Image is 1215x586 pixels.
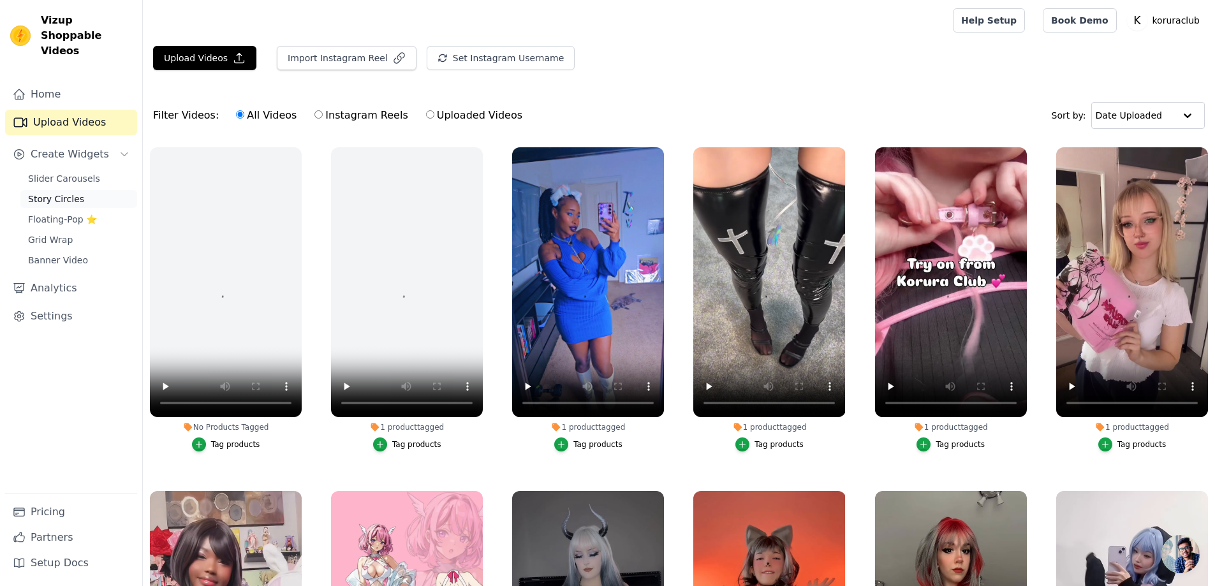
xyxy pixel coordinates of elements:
a: Partners [5,525,137,550]
input: Instagram Reels [314,110,323,119]
div: Tag products [573,439,622,450]
a: Book Demo [1043,8,1116,33]
div: Filter Videos: [153,101,529,130]
span: Grid Wrap [28,233,73,246]
button: K koruraclub [1127,9,1205,32]
a: Banner Video [20,251,137,269]
button: Tag products [735,437,804,451]
div: 1 product tagged [693,422,845,432]
span: Floating-Pop ⭐ [28,213,97,226]
div: Tag products [755,439,804,450]
a: Story Circles [20,190,137,208]
a: Floating-Pop ⭐ [20,210,137,228]
span: Vizup Shoppable Videos [41,13,132,59]
label: Uploaded Videos [425,107,523,124]
input: All Videos [236,110,244,119]
a: Setup Docs [5,550,137,576]
div: 1 product tagged [331,422,483,432]
a: Grid Wrap [20,231,137,249]
a: Home [5,82,137,107]
a: Upload Videos [5,110,137,135]
span: Banner Video [28,254,88,267]
label: Instagram Reels [314,107,408,124]
div: 1 product tagged [875,422,1027,432]
div: 1 product tagged [512,422,664,432]
button: Tag products [373,437,441,451]
button: Tag products [554,437,622,451]
button: Tag products [1098,437,1167,451]
div: Tag products [1117,439,1167,450]
div: 开放式聊天 [1161,535,1200,573]
div: Tag products [936,439,985,450]
div: No Products Tagged [150,422,302,432]
a: Slider Carousels [20,170,137,187]
button: Upload Videos [153,46,256,70]
p: koruraclub [1147,9,1205,32]
img: Vizup [10,26,31,46]
a: Help Setup [953,8,1025,33]
div: Tag products [211,439,260,450]
button: Set Instagram Username [427,46,575,70]
text: K [1133,14,1141,27]
a: Analytics [5,275,137,301]
input: Uploaded Videos [426,110,434,119]
button: Tag products [917,437,985,451]
div: Tag products [392,439,441,450]
button: Tag products [192,437,260,451]
label: All Videos [235,107,297,124]
span: Create Widgets [31,147,109,162]
button: Import Instagram Reel [277,46,416,70]
a: Pricing [5,499,137,525]
button: Create Widgets [5,142,137,167]
span: Slider Carousels [28,172,100,185]
a: Settings [5,304,137,329]
span: Story Circles [28,193,84,205]
div: Sort by: [1052,102,1205,129]
div: 1 product tagged [1056,422,1208,432]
